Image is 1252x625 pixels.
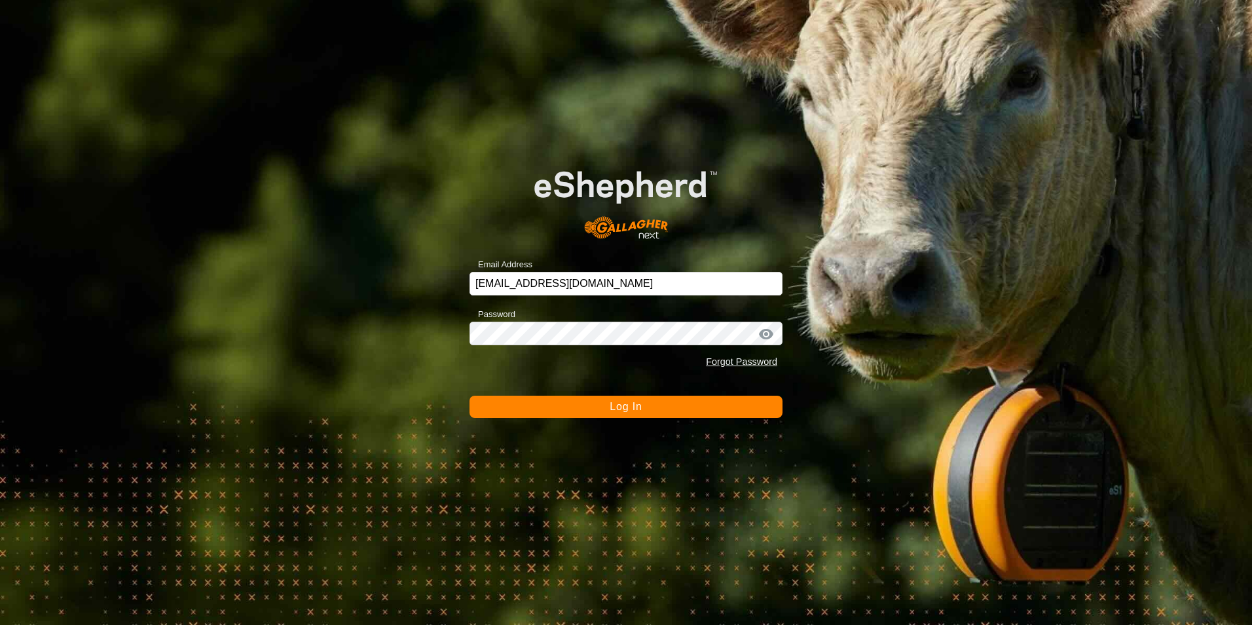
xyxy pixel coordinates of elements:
span: Log In [610,401,642,412]
input: Email Address [469,272,782,295]
a: Forgot Password [706,356,777,367]
label: Email Address [469,258,532,271]
img: E-shepherd Logo [501,145,751,252]
button: Log In [469,396,782,418]
label: Password [469,308,515,321]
